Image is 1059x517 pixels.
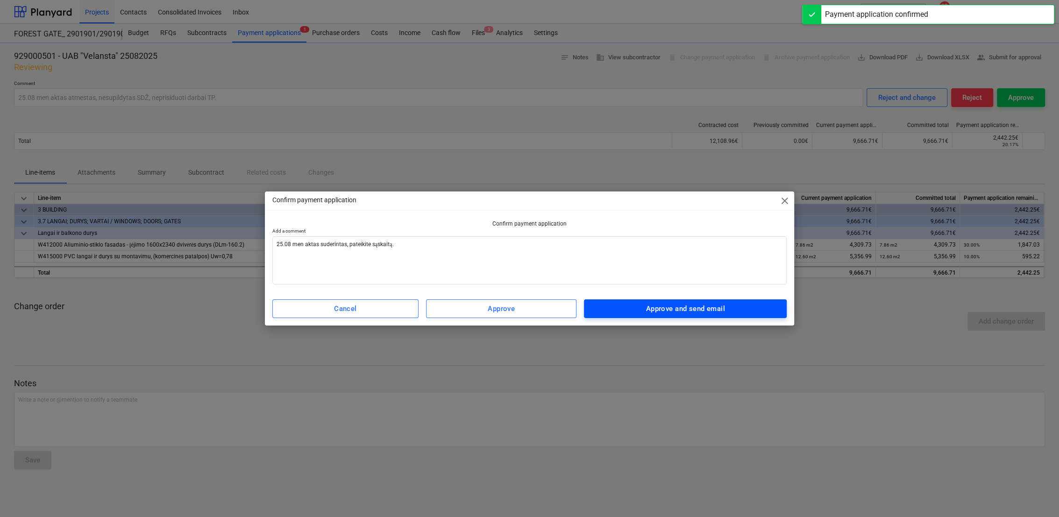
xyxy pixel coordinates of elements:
textarea: 25.08 men aktas suderintas, pateikite sąskaitą. [272,236,787,284]
span: close [779,195,790,206]
button: Approve [426,299,577,318]
div: Cancel [334,303,357,315]
div: Approve [488,303,515,315]
div: Payment application confirmed [825,9,928,20]
iframe: Chat Widget [1012,472,1059,517]
button: Approve and send email [584,299,787,318]
p: Confirm payment application [272,220,787,228]
div: Approve and send email [646,303,725,315]
p: Add a comment [272,228,787,236]
p: Confirm payment application [272,195,356,205]
button: Cancel [272,299,419,318]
